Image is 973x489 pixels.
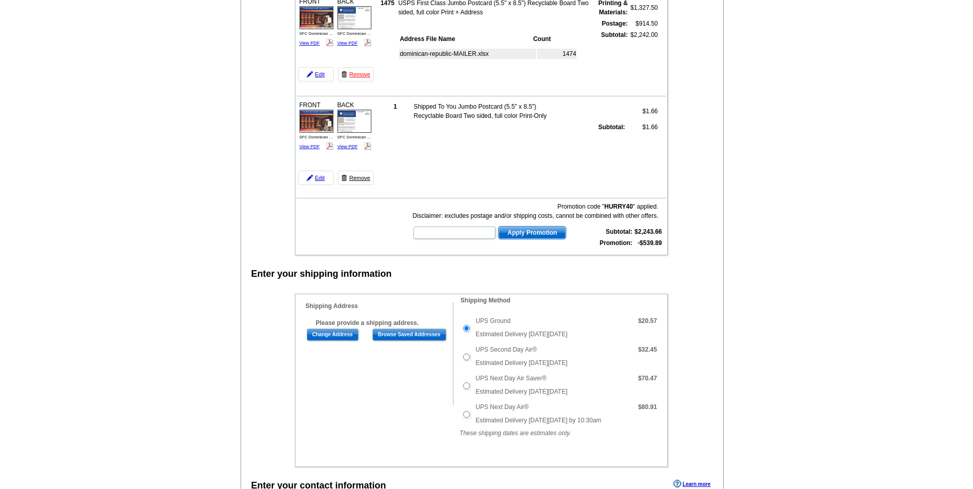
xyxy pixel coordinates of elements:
strong: $80.91 [638,403,657,411]
img: trashcan-icon.gif [341,175,347,181]
strong: $32.45 [638,346,657,353]
span: SFC Dominican ... [337,31,371,36]
strong: Subtotal: [606,228,632,235]
strong: $2,243.66 [634,228,662,235]
span: SFC Dominican ... [300,31,333,36]
strong: 1 [393,103,397,110]
a: View PDF [300,144,320,149]
span: Estimated Delivery [DATE][DATE] [475,331,567,338]
img: small-thumb.jpg [337,6,371,29]
td: $1.66 [627,101,659,121]
div: Enter your shipping information [251,267,392,281]
img: pdf_logo.png [326,142,333,150]
a: View PDF [337,40,358,46]
label: UPS Ground [475,316,510,325]
div: Promotion code " " applied. Disclaimer: excludes postage and/or shipping costs, cannot be combine... [412,202,658,220]
label: UPS Next Day Air® [475,402,529,412]
img: pencil-icon.gif [307,71,313,77]
th: Address File Name [399,34,531,44]
div: BACK [336,99,373,153]
strong: -$539.89 [638,239,662,247]
a: Remove [338,67,374,81]
legend: Shipping Method [460,296,511,305]
em: These shipping dates are estimates only. [460,430,571,437]
input: Change Address [307,329,359,341]
img: pencil-icon.gif [307,175,313,181]
label: UPS Second Day Air® [475,345,537,354]
strong: $70.47 [638,375,657,382]
span: Estimated Delivery [DATE][DATE] by 10:30am [475,417,601,424]
td: Shipped To You Jumbo Postcard (5.5" x 8.5") Recyclable Board Two sided, full color Print-Only [413,101,562,121]
div: FRONT [298,99,335,153]
span: SFC Dominican ... [300,135,333,139]
a: View PDF [337,144,358,149]
img: small-thumb.jpg [300,6,333,29]
td: $2,242.00 [629,30,659,83]
td: $914.50 [629,18,659,29]
a: Edit [298,67,334,81]
b: Please provide a shipping address. [316,319,419,327]
strong: Postage: [602,20,628,27]
a: Edit [298,171,334,185]
b: HURRY40 [604,203,633,210]
strong: $20.57 [638,317,657,324]
td: $1.66 [627,122,659,132]
span: Estimated Delivery [DATE][DATE] [475,388,567,395]
img: pdf_logo.png [364,38,371,46]
span: Estimated Delivery [DATE][DATE] [475,359,567,366]
a: View PDF [300,40,320,46]
strong: Promotion: [600,239,632,247]
img: pdf_logo.png [364,142,371,150]
button: Apply Promotion [498,226,566,239]
h4: Shipping Address [306,302,453,310]
img: pdf_logo.png [326,38,333,46]
a: Learn more [673,480,710,488]
td: dominican-republic-MAILER.xlsx [399,49,536,59]
span: Apply Promotion [499,227,566,239]
strong: Subtotal: [599,124,625,131]
img: small-thumb.jpg [337,110,371,133]
span: SFC Dominican ... [337,135,371,139]
img: trashcan-icon.gif [341,71,347,77]
strong: Subtotal: [601,31,628,38]
a: Remove [338,171,374,185]
input: Browse Saved Addresses [372,329,446,341]
td: 1474 [537,49,577,59]
th: Count [532,34,577,44]
img: small-thumb.jpg [300,110,333,133]
label: UPS Next Day Air Saver® [475,374,546,383]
